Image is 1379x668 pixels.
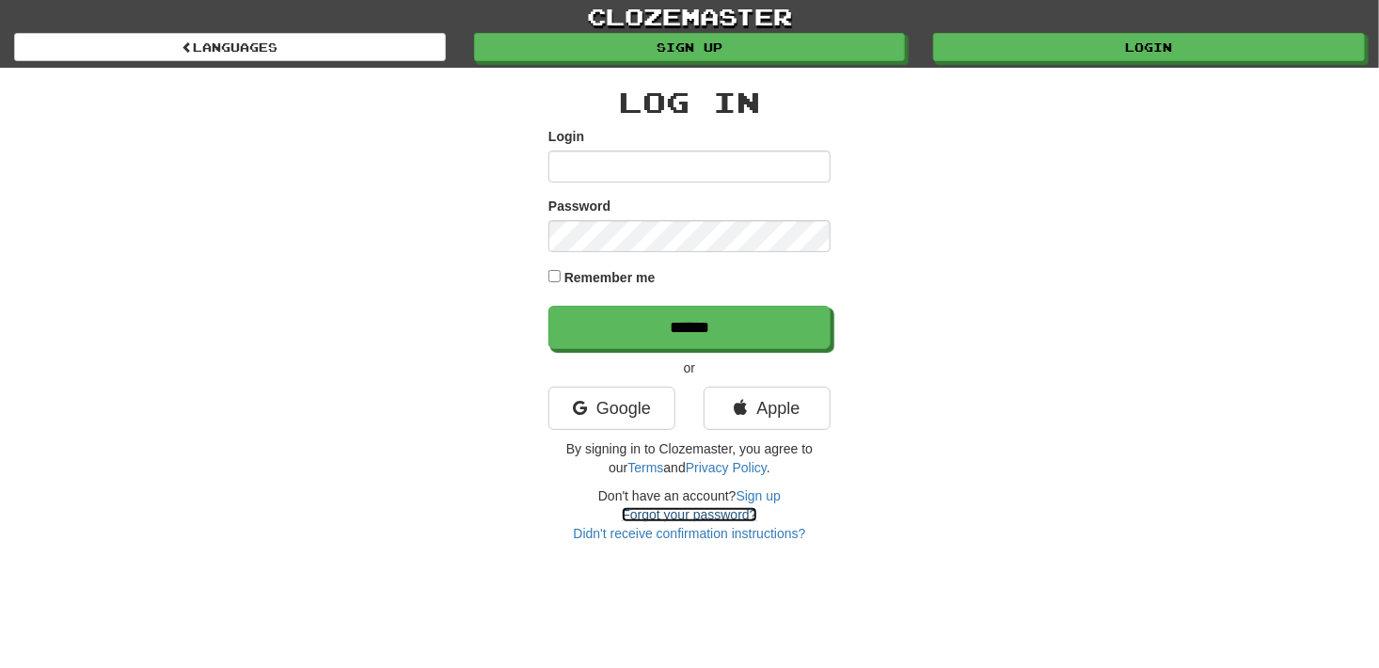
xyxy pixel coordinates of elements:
label: Login [548,127,584,146]
a: Apple [704,387,831,430]
label: Remember me [564,268,656,287]
h2: Log In [548,87,831,118]
div: Don't have an account? [548,486,831,543]
a: Languages [14,33,446,61]
a: Sign up [737,488,781,503]
a: Login [933,33,1365,61]
p: or [548,358,831,377]
a: Didn't receive confirmation instructions? [573,526,805,541]
a: Sign up [474,33,906,61]
label: Password [548,197,610,215]
a: Forgot your password? [622,507,756,522]
p: By signing in to Clozemaster, you agree to our and . [548,439,831,477]
a: Privacy Policy [686,460,767,475]
a: Terms [627,460,663,475]
a: Google [548,387,675,430]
